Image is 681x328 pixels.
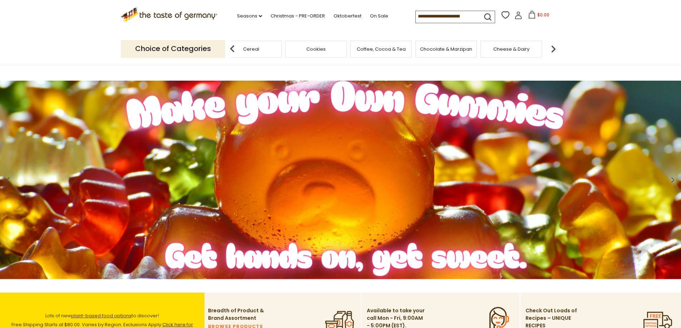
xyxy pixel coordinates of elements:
[121,40,225,57] p: Choice of Categories
[208,307,267,322] p: Breadth of Product & Brand Assortment
[420,46,472,52] a: Chocolate & Marzipan
[306,46,326,52] a: Cookies
[546,42,561,56] img: next arrow
[243,46,259,52] a: Cereal
[537,12,549,18] span: $0.00
[357,46,406,52] a: Coffee, Cocoa & Tea
[271,12,325,20] a: Christmas - PRE-ORDER
[524,11,554,21] button: $0.00
[237,12,262,20] a: Seasons
[71,312,132,319] a: plant-based food options
[334,12,361,20] a: Oktoberfest
[370,12,388,20] a: On Sale
[225,42,240,56] img: previous arrow
[493,46,529,52] a: Cheese & Dairy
